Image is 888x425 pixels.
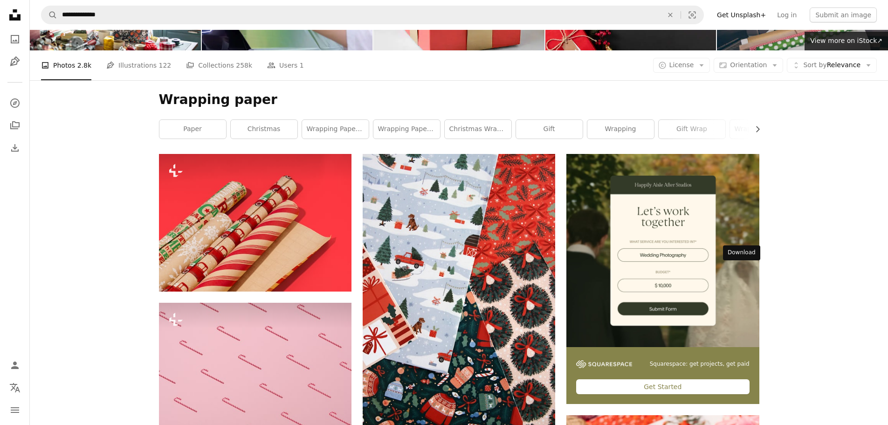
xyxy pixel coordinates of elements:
span: View more on iStock ↗ [810,37,882,44]
span: 122 [159,60,172,70]
span: Orientation [730,61,767,69]
span: 1 [300,60,304,70]
a: Home — Unsplash [6,6,24,26]
a: gift [516,120,583,139]
span: Squarespace: get projects, get paid [650,360,750,368]
a: wrapping paper texture [302,120,369,139]
button: Orientation [714,58,783,73]
a: Illustrations 122 [106,50,171,80]
a: wrapping [587,120,654,139]
a: Collections [6,116,24,135]
button: Submit an image [810,7,877,22]
a: View more on iStock↗ [805,32,888,50]
img: file-1747939393036-2c53a76c450aimage [566,154,759,347]
button: Clear [660,6,681,24]
a: christmas [231,120,297,139]
a: Collections 258k [186,50,252,80]
div: Blocked (specific): div[data-ad="true"] [566,154,759,404]
div: Download [723,245,760,260]
a: Illustrations [6,52,24,71]
a: wrapping paper christmas [730,120,797,139]
h1: Wrapping paper [159,91,759,108]
a: Users 1 [267,50,304,80]
a: Photos [6,30,24,49]
span: Relevance [803,61,860,70]
span: Sort by [803,61,826,69]
button: Menu [6,401,24,419]
button: Sort byRelevance [787,58,877,73]
img: a group of wrapped presents sitting on top of a table [159,154,351,292]
button: scroll list to the right [749,120,759,139]
a: gift wrap [659,120,725,139]
a: paper [159,120,226,139]
a: Get Unsplash+ [711,7,771,22]
div: Get Started [576,379,749,394]
span: 258k [236,60,252,70]
a: Pattern of Candy canes on pastel pink background. Minimal style. Christmas concept. [159,363,351,371]
a: a group of wrapped presents sitting on top of a table [159,218,351,227]
span: License [669,61,694,69]
a: Explore [6,94,24,112]
a: christmas wrapping paper [445,120,511,139]
button: Search Unsplash [41,6,57,24]
a: wrapping paper background [373,120,440,139]
a: Download History [6,139,24,157]
a: Log in [771,7,802,22]
button: License [653,58,710,73]
form: Find visuals sitewide [41,6,704,24]
a: a pile of christmas wrapping paper on top of each other [363,294,555,303]
img: file-1747939142011-51e5cc87e3c9 [576,360,632,369]
a: Log in / Sign up [6,356,24,375]
button: Visual search [681,6,703,24]
a: Squarespace: get projects, get paidGet Started [566,154,759,404]
button: Language [6,378,24,397]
